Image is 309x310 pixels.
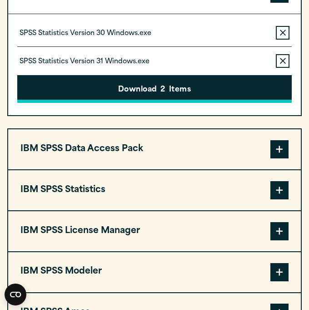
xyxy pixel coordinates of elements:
[20,57,150,66] p: SPSS Statistics Version 31 Windows.exe
[8,170,301,210] button: IBM SPSS Statistics
[8,14,301,116] div: Your Downloads
[8,211,301,251] button: IBM SPSS License Manager
[20,29,151,38] p: SPSS Statistics Version 30 Windows.exe
[8,252,301,292] button: IBM SPSS Modeler
[17,75,292,103] button: Download2Items
[8,129,301,169] button: IBM SPSS Data Access Pack
[5,284,26,305] button: Open CMP widget
[160,84,165,96] span: 2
